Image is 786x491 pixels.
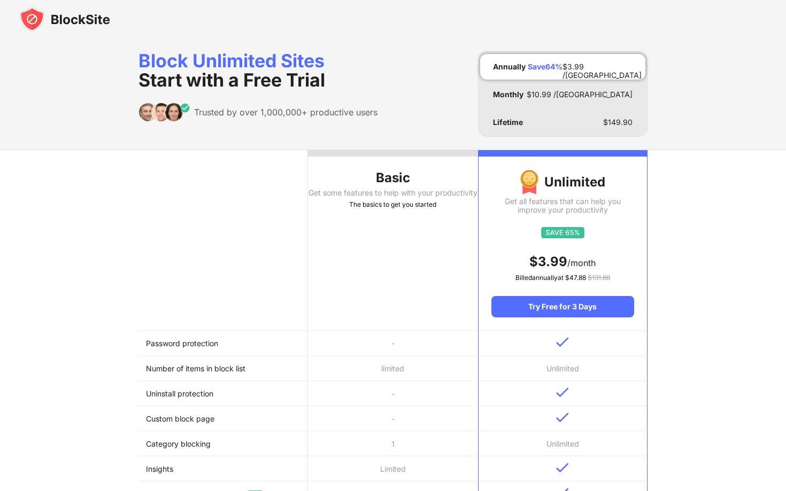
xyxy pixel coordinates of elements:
td: Custom block page [138,406,308,431]
td: Unlimited [478,431,648,456]
div: Try Free for 3 Days [491,296,634,317]
div: Lifetime [493,118,523,127]
div: Basic [308,169,477,186]
div: Get some features to help with your productivity [308,189,477,197]
td: Category blocking [138,431,308,456]
img: v-blue.svg [556,387,569,398]
td: - [308,406,477,431]
img: blocksite-icon-black.svg [19,6,110,32]
td: Unlimited [478,356,648,381]
div: /month [491,253,634,270]
img: img-premium-medal [520,169,539,195]
img: trusted-by.svg [138,103,190,122]
div: Block Unlimited Sites [138,51,377,90]
td: - [308,381,477,406]
td: Password protection [138,331,308,356]
div: $ 3.99 /[GEOGRAPHIC_DATA] [562,63,642,71]
img: v-blue.svg [556,412,569,423]
td: Uninstall protection [138,381,308,406]
span: Start with a Free Trial [138,69,325,91]
td: limited [308,356,477,381]
img: save65.svg [541,227,584,238]
div: Billed annually at $ 47.88 [491,272,634,283]
span: $ 3.99 [529,254,567,269]
img: v-blue.svg [556,463,569,473]
td: - [308,331,477,356]
div: Save 64 % [528,63,562,71]
td: 1 [308,431,477,456]
div: Annually [493,63,526,71]
div: Unlimited [491,169,634,195]
img: v-blue.svg [556,337,569,347]
div: Get all features that can help you improve your productivity [491,197,634,214]
div: Monthly [493,90,523,99]
td: Insights [138,456,308,481]
span: $ 131.88 [588,274,610,282]
div: Trusted by over 1,000,000+ productive users [194,107,377,118]
div: $ 149.90 [603,118,633,127]
td: Number of items in block list [138,356,308,381]
div: $ 10.99 /[GEOGRAPHIC_DATA] [527,90,633,99]
td: Limited [308,456,477,481]
div: The basics to get you started [308,199,477,210]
